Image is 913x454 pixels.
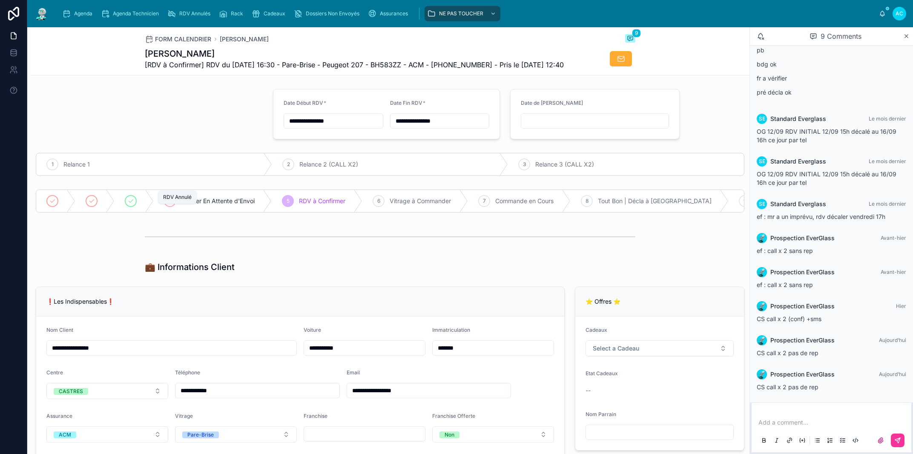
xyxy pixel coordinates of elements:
span: ef : call x 2 sans rep [757,247,813,254]
p: pb [757,46,906,55]
span: Email [347,369,360,376]
span: RDV Annulé [163,194,192,200]
span: SE [759,201,765,207]
span: Etat Cadeaux [586,370,618,376]
span: Prospection EverGlass [770,268,835,276]
a: FORM CALENDRIER [145,35,211,43]
span: Vitrage [175,413,193,419]
span: 5 [287,198,290,204]
span: NE PAS TOUCHER [439,10,483,17]
a: Dossiers Non Envoyés [291,6,365,21]
img: App logo [34,7,49,20]
span: Relance 3 (CALL X2) [535,160,594,169]
a: NE PAS TOUCHER [425,6,500,21]
span: Hier [896,303,906,309]
span: 9 [744,198,746,204]
button: Select Button [432,426,554,443]
span: AC [896,10,903,17]
span: Date de [PERSON_NAME] [521,100,583,106]
span: Téléphone [175,369,200,376]
span: Vitrage à Commander [390,197,451,205]
span: SE [759,115,765,122]
span: Cadeaux [264,10,285,17]
a: Agenda Technicien [98,6,165,21]
span: Agenda [74,10,92,17]
span: RDV Annulés [179,10,210,17]
span: Standard Everglass [770,157,826,166]
a: Agenda [60,6,98,21]
span: Prospection EverGlass [770,302,835,310]
p: bdg ok [757,60,906,69]
span: Franchise Offerte [432,413,475,419]
a: Cadeaux [249,6,291,21]
span: Assurance [46,413,72,419]
span: Nom Parrain [586,411,616,417]
a: [PERSON_NAME] [220,35,269,43]
span: Relance 1 [63,160,90,169]
span: Aujourd’hui [879,337,906,343]
span: Agenda Technicien [113,10,159,17]
span: Le mois dernier [869,201,906,207]
span: 7 [483,198,486,204]
span: CS call x 2 pas de rep [757,349,818,356]
span: ef : call x 2 sans rep [757,281,813,288]
button: Select Button [46,426,168,443]
p: fr a vérifier [757,74,906,83]
span: Le mois dernier [869,158,906,164]
div: Pare-Brise [187,431,214,438]
div: Non [445,431,454,438]
span: Cadeaux [586,327,607,333]
span: Aujourd’hui [879,371,906,377]
span: Prospection EverGlass [770,234,835,242]
span: [RDV à Confirmer] RDV du [DATE] 16:30 - Pare-Brise - Peugeot 207 - BH583ZZ - ACM - [PHONE_NUMBER]... [145,60,564,70]
span: Date Début RDV [284,100,323,106]
span: Avant-hier [881,269,906,275]
span: CS call x 2 (conf) +sms [757,315,821,322]
div: scrollable content [56,4,879,23]
div: ACM [59,431,71,438]
span: Avant-hier [881,235,906,241]
span: 1 [52,161,54,168]
span: ⭐ Offres ⭐ [586,298,620,305]
button: Select Button [46,383,168,399]
span: ef : mr a un imprévu, rdv décaler vendredi 17h [757,213,885,220]
span: -- [586,386,591,395]
div: CASTRES [59,388,83,395]
button: Select Button [175,426,297,443]
span: 9 Comments [821,31,861,41]
a: Assurances [365,6,414,21]
span: Voiture [304,327,321,333]
span: Commande en Cours [495,197,554,205]
span: 2 [287,161,290,168]
span: Relance 2 (CALL X2) [299,160,358,169]
a: RDV Annulés [165,6,216,21]
span: Tout Bon | Décla à [GEOGRAPHIC_DATA] [598,197,712,205]
span: OG 12/09 RDV INITIAL 12/09 15h décalé au 16/09 16h ce jour par tel [757,170,896,186]
span: Immatriculation [432,327,470,333]
span: CS call x 2 pas de rep [757,383,818,391]
span: Prospection EverGlass [770,370,835,379]
span: Centre [46,369,63,376]
span: OG 12/09 RDV INITIAL 12/09 15h décalé au 16/09 16h ce jour par tel [757,128,896,144]
span: Standard Everglass [770,200,826,208]
span: Select a Cadeau [593,344,639,353]
button: 9 [625,34,635,44]
a: Rack [216,6,249,21]
span: FORM CALENDRIER [155,35,211,43]
h1: 💼 Informations Client [145,261,235,273]
span: RDV à Confirmer [299,197,345,205]
span: Dossiers Non Envoyés [306,10,359,17]
p: pré décla ok [757,88,906,97]
button: Select Button [586,340,734,356]
span: SE [759,158,765,165]
span: Franchise [304,413,327,419]
span: Assurances [380,10,408,17]
span: 6 [377,198,380,204]
span: 3 [523,161,526,168]
span: Rack [231,10,243,17]
span: 8 [586,198,589,204]
span: Nom Client [46,327,73,333]
span: Prospection EverGlass [770,336,835,345]
span: Dossier En Attente d'Envoi [181,197,255,205]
